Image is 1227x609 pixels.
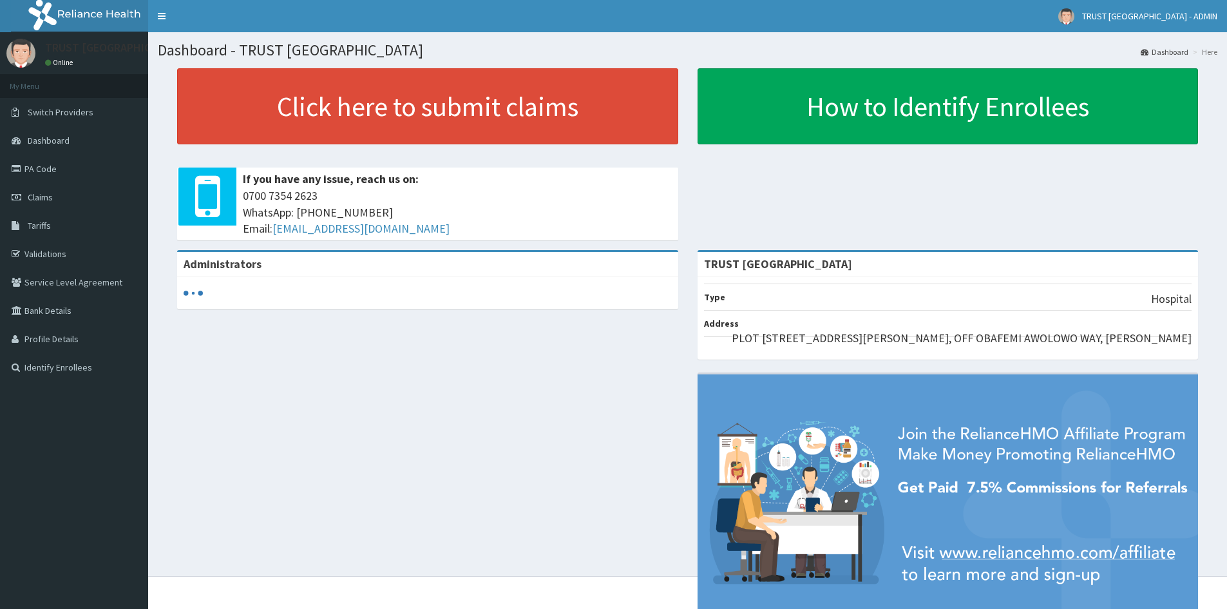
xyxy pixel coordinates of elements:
[28,220,51,231] span: Tariffs
[1058,8,1074,24] img: User Image
[6,39,35,68] img: User Image
[704,256,852,271] strong: TRUST [GEOGRAPHIC_DATA]
[45,42,229,53] p: TRUST [GEOGRAPHIC_DATA] - ADMIN
[184,284,203,303] svg: audio-loading
[1190,46,1217,57] li: Here
[243,188,672,237] span: 0700 7354 2623 WhatsApp: [PHONE_NUMBER] Email:
[28,191,53,203] span: Claims
[28,135,70,146] span: Dashboard
[704,318,739,329] b: Address
[243,171,419,186] b: If you have any issue, reach us on:
[28,106,93,118] span: Switch Providers
[158,42,1217,59] h1: Dashboard - TRUST [GEOGRAPHIC_DATA]
[272,221,450,236] a: [EMAIL_ADDRESS][DOMAIN_NAME]
[1082,10,1217,22] span: TRUST [GEOGRAPHIC_DATA] - ADMIN
[184,256,262,271] b: Administrators
[1141,46,1188,57] a: Dashboard
[1151,291,1192,307] p: Hospital
[45,58,76,67] a: Online
[698,68,1199,144] a: How to Identify Enrollees
[704,291,725,303] b: Type
[177,68,678,144] a: Click here to submit claims
[732,330,1192,347] p: PLOT [STREET_ADDRESS][PERSON_NAME], OFF OBAFEMI AWOLOWO WAY, [PERSON_NAME]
